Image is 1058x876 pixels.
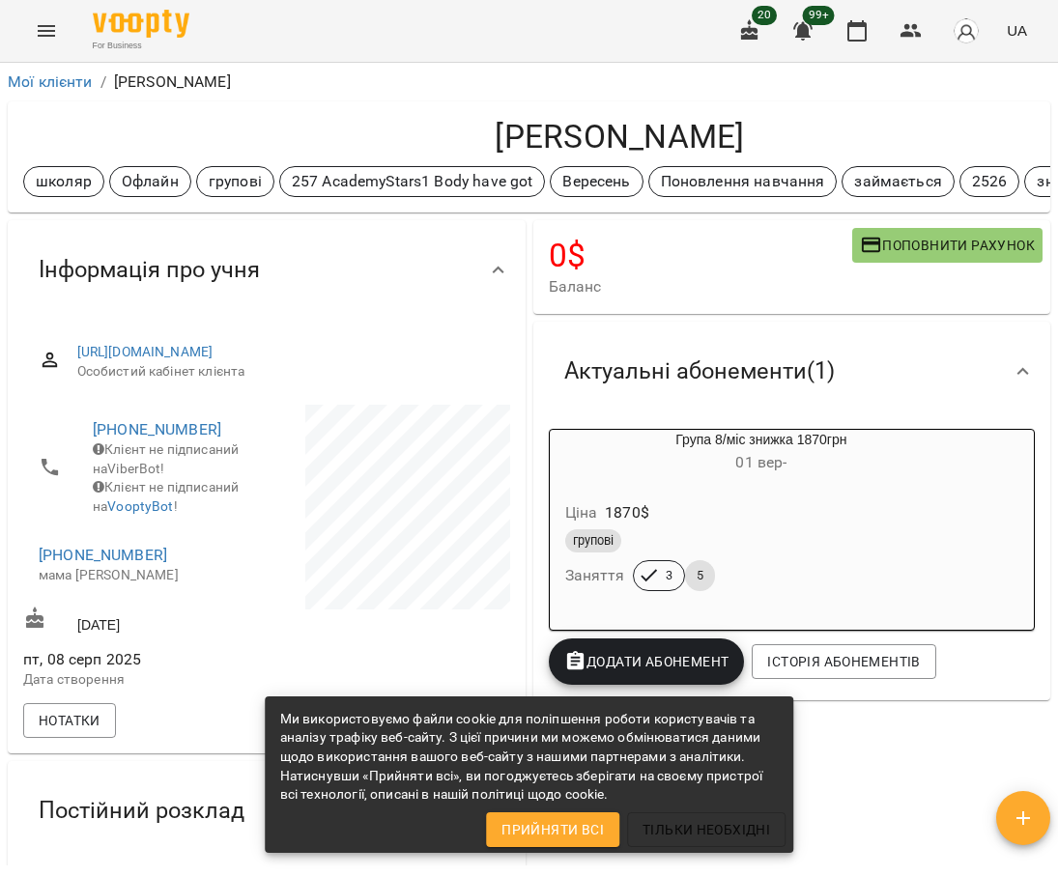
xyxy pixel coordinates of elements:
span: Актуальні абонементи ( 1 ) [564,356,835,386]
button: UA [999,13,1035,48]
button: Група 8/міс знижка 1870грн01 вер- Ціна1870$груповіЗаняття35 [550,430,974,614]
span: 20 [752,6,777,25]
button: Прийняти всі [486,812,619,847]
h6: Заняття [565,562,625,589]
p: 1870 $ [605,501,649,524]
span: Клієнт не підписаний на ! [93,479,239,514]
span: Інформація про учня [39,255,260,285]
h4: 0 $ [549,236,852,275]
p: школяр [36,170,92,193]
div: займається [842,166,954,197]
button: Menu [23,8,70,54]
span: UA [1007,20,1027,41]
div: 257 AcademyStars1 Body have got [279,166,546,197]
div: Офлайн [109,166,191,197]
img: avatar_s.png [953,17,980,44]
span: Баланс [549,275,852,298]
div: Поновлення навчання [648,166,838,197]
img: Voopty Logo [93,10,189,38]
span: Історія абонементів [767,650,920,673]
span: 99+ [803,6,835,25]
p: Дата створення [23,670,263,690]
span: Нотатки [39,709,100,732]
span: Тільки необхідні [643,818,770,841]
span: Особистий кабінет клієнта [77,362,495,381]
button: Додати Абонемент [549,638,745,685]
p: 2526 [972,170,1008,193]
nav: breadcrumb [8,71,1050,94]
div: 2526 [959,166,1020,197]
span: Прийняти всі [501,818,604,841]
a: [URL][DOMAIN_NAME] [77,344,214,359]
span: Постійний розклад [39,796,244,826]
p: Поновлення навчання [661,170,825,193]
a: [PHONE_NUMBER] [93,420,221,438]
div: [DATE] [19,603,267,638]
p: Офлайн [122,170,179,193]
div: Вересень [550,166,643,197]
a: [PHONE_NUMBER] [39,546,167,564]
p: групові [209,170,262,193]
span: Додати Абонемент [564,650,729,673]
span: For Business [93,40,189,52]
span: 5 [685,567,715,584]
a: VooptyBot [107,498,173,514]
p: Вересень [562,170,630,193]
span: Клієнт не підписаний на ViberBot! [93,441,239,476]
a: Мої клієнти [8,72,93,91]
button: Історія абонементів [752,644,935,679]
span: 01 вер - [735,453,786,471]
button: Нотатки [23,703,116,738]
div: Група 8/міс знижка 1870грн [550,430,974,476]
button: Поповнити рахунок [852,228,1043,263]
div: Інформація про учня [8,220,526,320]
p: [PERSON_NAME] [114,71,231,94]
h6: Ціна [565,499,598,526]
span: Поповнити рахунок [860,234,1035,257]
div: групові [196,166,274,197]
div: Постійний розклад [8,761,526,861]
span: групові [565,532,621,550]
div: Актуальні абонементи(1) [533,322,1051,421]
div: школяр [23,166,104,197]
button: Тільки необхідні [627,812,786,847]
p: 257 AcademyStars1 Body have got [292,170,533,193]
li: / [100,71,106,94]
div: Ми використовуємо файли cookie для поліпшення роботи користувачів та аналізу трафіку веб-сайту. З... [280,702,779,812]
span: 3 [654,567,684,584]
p: мама [PERSON_NAME] [39,566,247,585]
p: займається [854,170,941,193]
span: пт, 08 серп 2025 [23,648,263,671]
